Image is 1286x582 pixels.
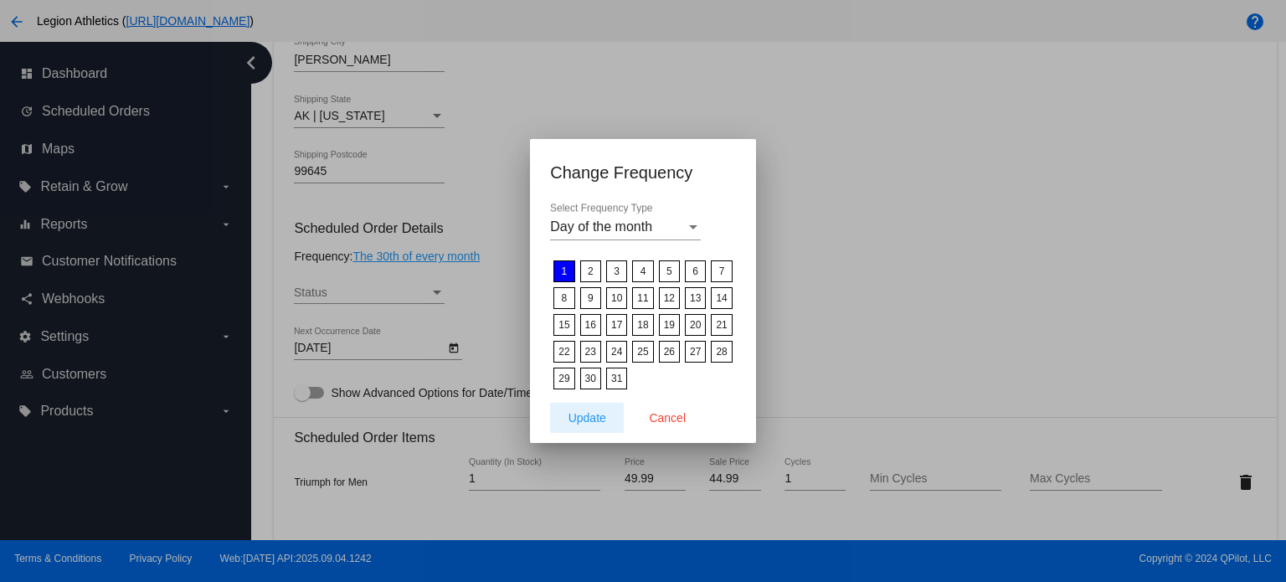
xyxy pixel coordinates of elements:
[550,159,736,186] h1: Change Frequency
[685,341,706,363] label: 27
[649,411,686,425] span: Cancel
[685,287,706,309] label: 13
[550,219,652,234] span: Day of the month
[580,341,601,363] label: 23
[606,368,627,389] label: 31
[632,314,653,336] label: 18
[553,341,574,363] label: 22
[553,287,574,309] label: 8
[550,403,624,433] button: Update
[685,314,706,336] label: 20
[580,260,601,282] label: 2
[553,314,574,336] label: 15
[553,260,574,282] label: 1
[606,341,627,363] label: 24
[606,260,627,282] label: 3
[630,403,704,433] button: Cancel
[685,260,706,282] label: 6
[711,287,732,309] label: 14
[711,260,732,282] label: 7
[606,314,627,336] label: 17
[632,287,653,309] label: 11
[568,411,606,425] span: Update
[580,368,601,389] label: 30
[659,341,680,363] label: 26
[550,219,701,234] mat-select: Select Frequency Type
[711,341,732,363] label: 28
[632,260,653,282] label: 4
[606,287,627,309] label: 10
[580,287,601,309] label: 9
[659,314,680,336] label: 19
[659,287,680,309] label: 12
[632,341,653,363] label: 25
[659,260,680,282] label: 5
[711,314,732,336] label: 21
[580,314,601,336] label: 16
[553,368,574,389] label: 29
